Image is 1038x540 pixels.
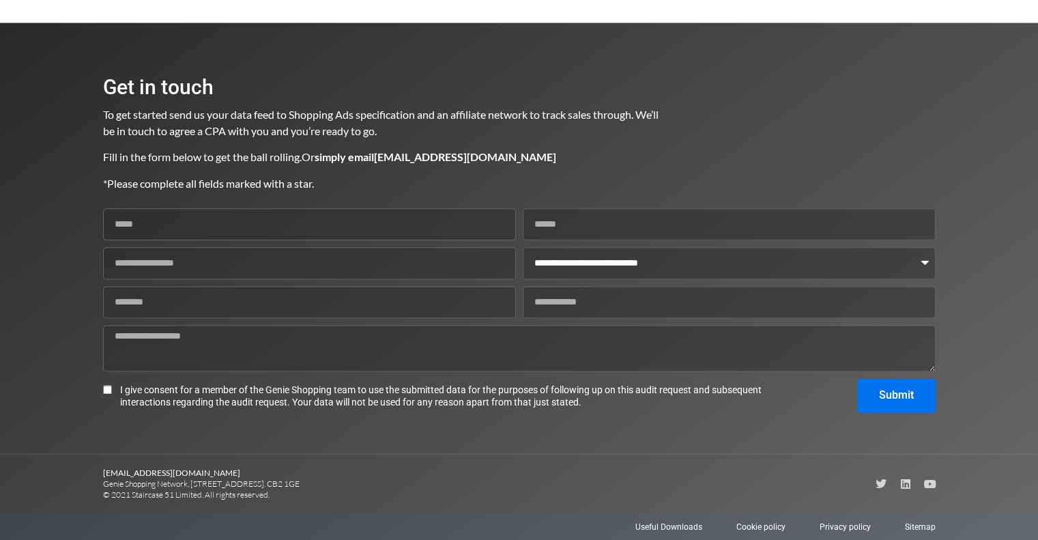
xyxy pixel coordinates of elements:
[103,468,519,500] p: Genie Shopping Network, [STREET_ADDRESS]. CB2 1GE © 2021 Staircase 51 Limited. All rights reserved.
[302,150,556,163] span: Or
[103,150,302,163] span: Fill in the form below to get the ball rolling.
[857,378,936,412] button: Submit
[103,468,240,478] b: [EMAIL_ADDRESS][DOMAIN_NAME]
[103,175,660,192] p: *Please complete all fields marked with a star.
[905,521,936,533] a: Sitemap
[315,150,556,163] b: simply email [EMAIL_ADDRESS][DOMAIN_NAME]
[879,390,914,401] span: Submit
[103,77,660,98] h2: Get in touch
[635,521,702,533] a: Useful Downloads
[736,521,785,533] a: Cookie policy
[103,108,661,137] span: To get started send us your data feed to Shopping Ads specification and an affiliate network to t...
[120,384,768,408] span: I give consent for a member of the Genie Shopping team to use the submitted data for the purposes...
[820,521,871,533] a: Privacy policy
